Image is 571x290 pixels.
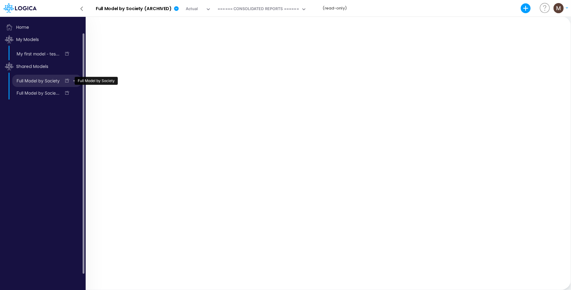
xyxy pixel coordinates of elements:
a: Full Model by Society (ARCHIVED) [12,88,61,98]
span: Home [2,21,85,33]
div: ====== CONSOLIDATED REPORTS ====== [218,6,299,13]
b: Full Model by Society (ARCHIVED) [96,6,172,12]
div: Actual [186,6,198,13]
span: Click to sort models list by update time order [2,33,85,46]
a: Full Model by Society [12,76,61,86]
a: My first model - test ([PERSON_NAME] [PERSON_NAME]) [12,49,61,59]
div: Full Model by Society [75,77,118,85]
span: Click to sort models list by update time order [2,60,85,73]
b: (read-only) [323,6,347,11]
